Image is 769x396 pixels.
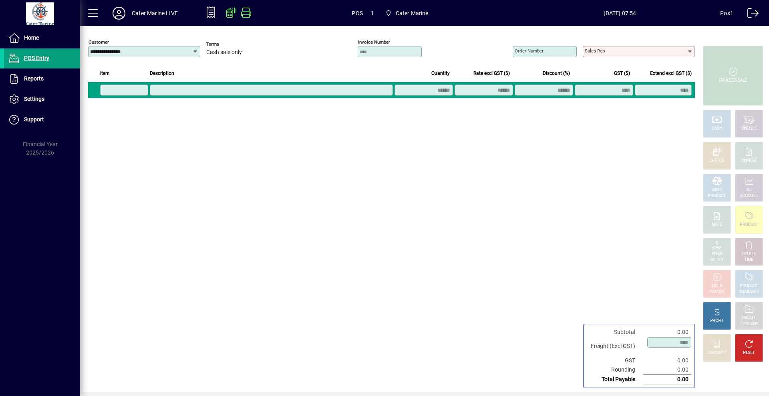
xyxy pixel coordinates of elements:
div: PRICE [712,251,723,257]
div: PROCESS SALE [719,78,747,84]
div: EFTPOS [710,158,725,164]
span: Discount (%) [543,69,570,78]
td: Freight (Excl GST) [587,337,643,356]
div: DELETE [742,251,756,257]
div: MISC [712,187,722,193]
div: CHARGE [741,158,757,164]
span: Cash sale only [206,49,242,56]
div: SELECT [710,257,724,263]
div: CASH [712,126,722,132]
div: SUMMARY [739,289,759,295]
div: CHEQUE [741,126,757,132]
div: PRODUCT [708,193,726,199]
td: 0.00 [643,328,691,337]
span: Item [100,69,110,78]
mat-label: Invoice number [358,39,390,45]
span: Terms [206,42,254,47]
button: Profile [106,6,132,20]
td: Subtotal [587,328,643,337]
a: Logout [741,2,759,28]
td: Total Payable [587,375,643,384]
div: GL [747,187,752,193]
span: 1 [371,7,374,20]
span: POS [352,7,363,20]
span: GST ($) [614,69,630,78]
div: PROFIT [710,318,724,324]
div: PRODUCT [740,222,758,228]
mat-label: Customer [89,39,109,45]
div: Pos1 [720,7,733,20]
a: Settings [4,89,80,109]
span: Support [24,116,44,123]
mat-label: Order number [515,48,544,54]
div: NOTE [712,222,722,228]
div: LINE [745,257,753,263]
div: PRODUCT [740,283,758,289]
div: DISCOUNT [707,350,727,356]
span: Quantity [431,69,450,78]
div: RESET [743,350,755,356]
a: Support [4,110,80,130]
div: RECALL [742,315,756,321]
div: ACCOUNT [740,193,758,199]
div: INVOICE [709,289,724,295]
td: 0.00 [643,375,691,384]
span: Description [150,69,174,78]
span: Home [24,34,39,41]
div: Cater Marine LIVE [132,7,178,20]
span: [DATE] 07:54 [520,7,721,20]
td: Rounding [587,365,643,375]
div: HOLD [712,283,722,289]
mat-label: Sales rep [585,48,605,54]
span: Settings [24,96,44,102]
span: Rate excl GST ($) [473,69,510,78]
div: INVOICES [740,321,757,327]
a: Home [4,28,80,48]
a: Reports [4,69,80,89]
span: Extend excl GST ($) [650,69,692,78]
td: 0.00 [643,365,691,375]
td: GST [587,356,643,365]
span: Reports [24,75,44,82]
span: Cater Marine [382,6,432,20]
td: 0.00 [643,356,691,365]
span: POS Entry [24,55,49,61]
span: Cater Marine [396,7,429,20]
